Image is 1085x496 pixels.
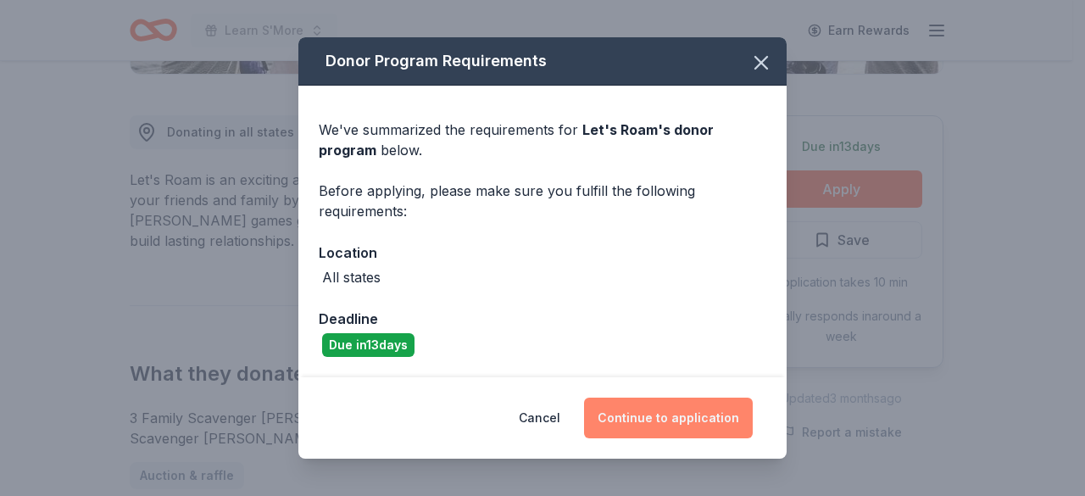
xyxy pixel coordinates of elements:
div: Due in 13 days [322,333,415,357]
div: Donor Program Requirements [298,37,787,86]
button: Cancel [519,398,560,438]
div: All states [322,267,381,287]
div: Location [319,242,766,264]
div: Deadline [319,308,766,330]
button: Continue to application [584,398,753,438]
div: Before applying, please make sure you fulfill the following requirements: [319,181,766,221]
div: We've summarized the requirements for below. [319,120,766,160]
